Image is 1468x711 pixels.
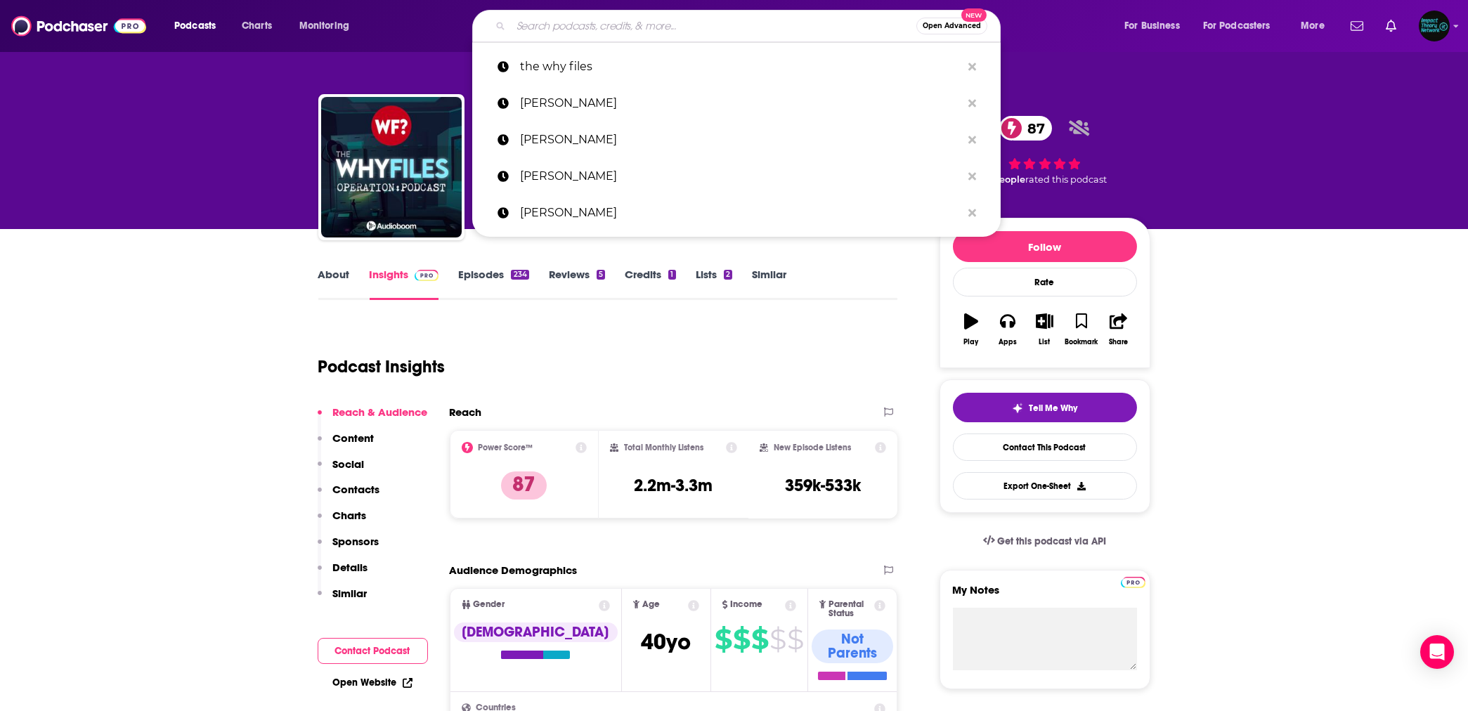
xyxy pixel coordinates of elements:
[458,268,528,300] a: Episodes234
[318,483,380,509] button: Contacts
[333,535,379,548] p: Sponsors
[923,22,981,30] span: Open Advanced
[318,561,368,587] button: Details
[953,268,1137,296] div: Rate
[715,628,732,651] span: $
[1121,577,1145,588] img: Podchaser Pro
[450,405,482,419] h2: Reach
[164,15,234,37] button: open menu
[972,524,1118,559] a: Get this podcast via API
[299,16,349,36] span: Monitoring
[333,677,413,689] a: Open Website
[953,304,989,355] button: Play
[1012,403,1023,414] img: tell me why sparkle
[696,268,732,300] a: Lists2
[1063,304,1100,355] button: Bookmark
[472,85,1001,122] a: [PERSON_NAME]
[11,13,146,39] img: Podchaser - Follow, Share and Rate Podcasts
[733,628,750,651] span: $
[751,628,768,651] span: $
[953,583,1137,608] label: My Notes
[1419,11,1450,41] button: Show profile menu
[1380,14,1402,38] a: Show notifications dropdown
[1203,16,1271,36] span: For Podcasters
[774,443,851,452] h2: New Episode Listens
[1115,15,1197,37] button: open menu
[940,107,1150,194] div: 87 9 peoplerated this podcast
[549,268,605,300] a: Reviews5
[731,600,763,609] span: Income
[953,231,1137,262] button: Follow
[333,587,368,600] p: Similar
[242,16,272,36] span: Charts
[1291,15,1342,37] button: open menu
[829,600,872,618] span: Parental Status
[520,158,961,195] p: lewis howes
[985,174,1025,185] span: 9 people
[625,268,675,300] a: Credits1
[624,443,703,452] h2: Total Monthly Listens
[318,268,350,300] a: About
[318,457,365,483] button: Social
[472,195,1001,231] a: [PERSON_NAME]
[321,97,462,237] img: The Why Files: Operation Podcast
[511,15,916,37] input: Search podcasts, credits, & more...
[1109,338,1128,346] div: Share
[953,393,1137,422] button: tell me why sparkleTell Me Why
[318,638,428,664] button: Contact Podcast
[1124,16,1180,36] span: For Business
[415,270,439,281] img: Podchaser Pro
[174,16,216,36] span: Podcasts
[511,270,528,280] div: 234
[318,356,446,377] h1: Podcast Insights
[318,509,367,535] button: Charts
[1013,116,1052,141] span: 87
[472,158,1001,195] a: [PERSON_NAME]
[641,628,691,655] span: 40 yo
[450,563,578,577] h2: Audience Demographics
[752,268,786,300] a: Similar
[999,116,1052,141] a: 87
[318,535,379,561] button: Sponsors
[785,475,861,496] h3: 359k-533k
[501,471,547,500] p: 87
[1419,11,1450,41] span: Logged in as rich38187
[333,509,367,522] p: Charts
[961,8,987,22] span: New
[1025,174,1107,185] span: rated this podcast
[290,15,368,37] button: open menu
[1301,16,1325,36] span: More
[1029,403,1077,414] span: Tell Me Why
[318,431,375,457] button: Content
[963,338,978,346] div: Play
[787,628,803,651] span: $
[370,268,439,300] a: InsightsPodchaser Pro
[233,15,280,37] a: Charts
[486,10,1014,42] div: Search podcasts, credits, & more...
[318,587,368,613] button: Similar
[1420,635,1454,669] div: Open Intercom Messenger
[634,475,713,496] h3: 2.2m-3.3m
[1194,15,1291,37] button: open menu
[597,270,605,280] div: 5
[812,630,894,663] div: Not Parents
[1065,338,1098,346] div: Bookmark
[520,85,961,122] p: lisa bilyeu
[724,270,732,280] div: 2
[333,483,380,496] p: Contacts
[1026,304,1063,355] button: List
[916,18,987,34] button: Open AdvancedNew
[953,472,1137,500] button: Export One-Sheet
[333,457,365,471] p: Social
[520,122,961,158] p: lisa bilye
[520,48,961,85] p: the why files
[1039,338,1051,346] div: List
[989,304,1026,355] button: Apps
[953,433,1137,461] a: Contact This Podcast
[1121,575,1145,588] a: Pro website
[668,270,675,280] div: 1
[1100,304,1136,355] button: Share
[333,405,428,419] p: Reach & Audience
